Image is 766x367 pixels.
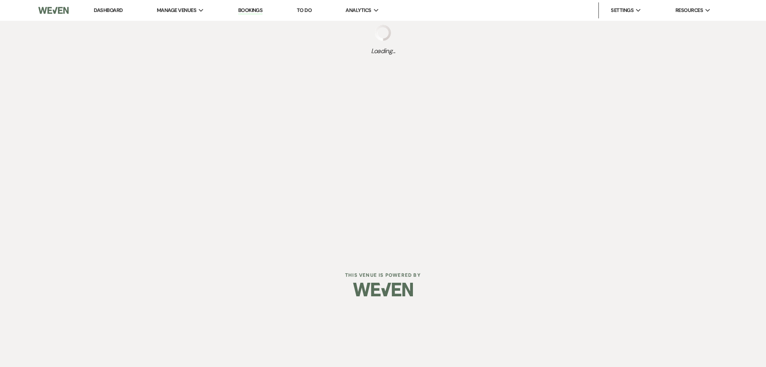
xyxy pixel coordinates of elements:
[94,7,122,14] a: Dashboard
[38,2,69,19] img: Weven Logo
[157,6,196,14] span: Manage Venues
[353,276,413,304] img: Weven Logo
[611,6,634,14] span: Settings
[371,46,395,56] span: Loading...
[675,6,703,14] span: Resources
[238,7,263,14] a: Bookings
[297,7,312,14] a: To Do
[375,25,391,41] img: loading spinner
[345,6,371,14] span: Analytics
